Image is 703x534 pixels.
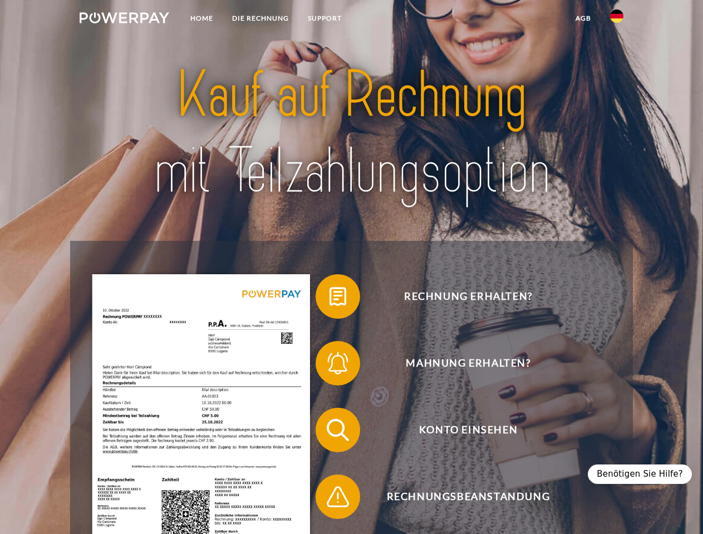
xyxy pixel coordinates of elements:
img: qb_search.svg [324,416,352,444]
button: Konto einsehen [316,408,605,452]
img: qb_bell.svg [324,349,352,377]
span: Rechnungsbeanstandung [332,474,604,519]
img: de [610,9,623,23]
a: agb [566,8,601,28]
div: Benötigen Sie Hilfe? [588,464,692,484]
img: qb_warning.svg [324,483,352,511]
span: Konto einsehen [332,408,604,452]
img: title-powerpay_de.svg [106,53,597,213]
button: Rechnung erhalten? [316,274,605,319]
button: Mahnung erhalten? [316,341,605,385]
button: Rechnungsbeanstandung [316,474,605,519]
a: DIE RECHNUNG [223,8,298,28]
img: logo-powerpay-white.svg [80,12,169,23]
iframe: Schaltfläche zum Öffnen des Messaging-Fensters [658,489,694,525]
a: Home [181,8,223,28]
span: Rechnung erhalten? [332,274,604,319]
span: Mahnung erhalten? [332,341,604,385]
img: qb_bill.svg [324,283,352,310]
a: SUPPORT [298,8,351,28]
